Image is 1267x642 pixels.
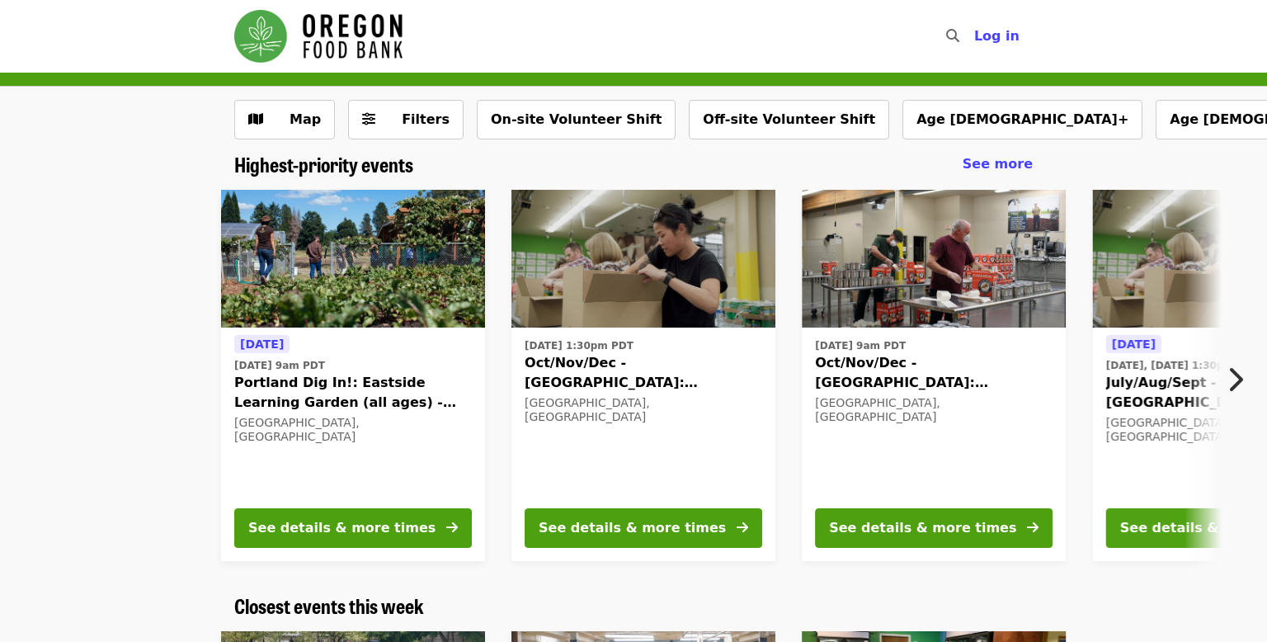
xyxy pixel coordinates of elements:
img: Oregon Food Bank - Home [234,10,403,63]
span: Filters [402,111,450,127]
time: [DATE] 1:30pm PDT [525,338,633,353]
button: See details & more times [525,508,762,548]
button: Off-site Volunteer Shift [689,100,889,139]
div: Highest-priority events [221,153,1046,177]
i: search icon [946,28,959,44]
div: [GEOGRAPHIC_DATA], [GEOGRAPHIC_DATA] [525,396,762,424]
span: [DATE] [240,338,284,351]
img: Portland Dig In!: Eastside Learning Garden (all ages) - Aug/Sept/Oct organized by Oregon Food Bank [221,190,485,328]
button: See details & more times [815,508,1053,548]
span: Oct/Nov/Dec - [GEOGRAPHIC_DATA]: Repack/Sort (age [DEMOGRAPHIC_DATA]+) [815,353,1053,393]
span: Highest-priority events [234,149,413,178]
div: [GEOGRAPHIC_DATA], [GEOGRAPHIC_DATA] [815,396,1053,424]
time: [DATE], [DATE] 1:30pm PDT [1106,358,1260,373]
img: Oct/Nov/Dec - Portland: Repack/Sort (age 16+) organized by Oregon Food Bank [802,190,1066,328]
button: Next item [1213,356,1267,403]
span: Log in [974,28,1020,44]
button: Log in [961,20,1033,53]
button: See details & more times [234,508,472,548]
div: [GEOGRAPHIC_DATA], [GEOGRAPHIC_DATA] [234,416,472,444]
span: [DATE] [1112,338,1156,351]
time: [DATE] 9am PDT [815,338,906,353]
span: Oct/Nov/Dec - [GEOGRAPHIC_DATA]: Repack/Sort (age [DEMOGRAPHIC_DATA]+) [525,353,762,393]
i: map icon [248,111,263,127]
i: arrow-right icon [737,520,748,536]
button: Show map view [234,100,335,139]
a: See details for "Oct/Nov/Dec - Portland: Repack/Sort (age 8+)" [511,190,775,561]
span: Closest events this week [234,591,424,620]
button: Age [DEMOGRAPHIC_DATA]+ [902,100,1142,139]
div: See details & more times [539,518,726,538]
div: Closest events this week [221,594,1046,618]
i: arrow-right icon [1027,520,1039,536]
span: Map [290,111,321,127]
a: Closest events this week [234,594,424,618]
a: See more [963,154,1033,174]
button: Filters (0 selected) [348,100,464,139]
img: Oct/Nov/Dec - Portland: Repack/Sort (age 8+) organized by Oregon Food Bank [511,190,775,328]
time: [DATE] 9am PDT [234,358,325,373]
span: Portland Dig In!: Eastside Learning Garden (all ages) - Aug/Sept/Oct [234,373,472,413]
span: See more [963,156,1033,172]
a: Highest-priority events [234,153,413,177]
input: Search [969,17,982,56]
button: On-site Volunteer Shift [477,100,676,139]
i: arrow-right icon [446,520,458,536]
i: chevron-right icon [1227,364,1243,395]
div: See details & more times [248,518,436,538]
i: sliders-h icon [362,111,375,127]
a: See details for "Portland Dig In!: Eastside Learning Garden (all ages) - Aug/Sept/Oct" [221,190,485,561]
a: See details for "Oct/Nov/Dec - Portland: Repack/Sort (age 16+)" [802,190,1066,561]
div: See details & more times [829,518,1016,538]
